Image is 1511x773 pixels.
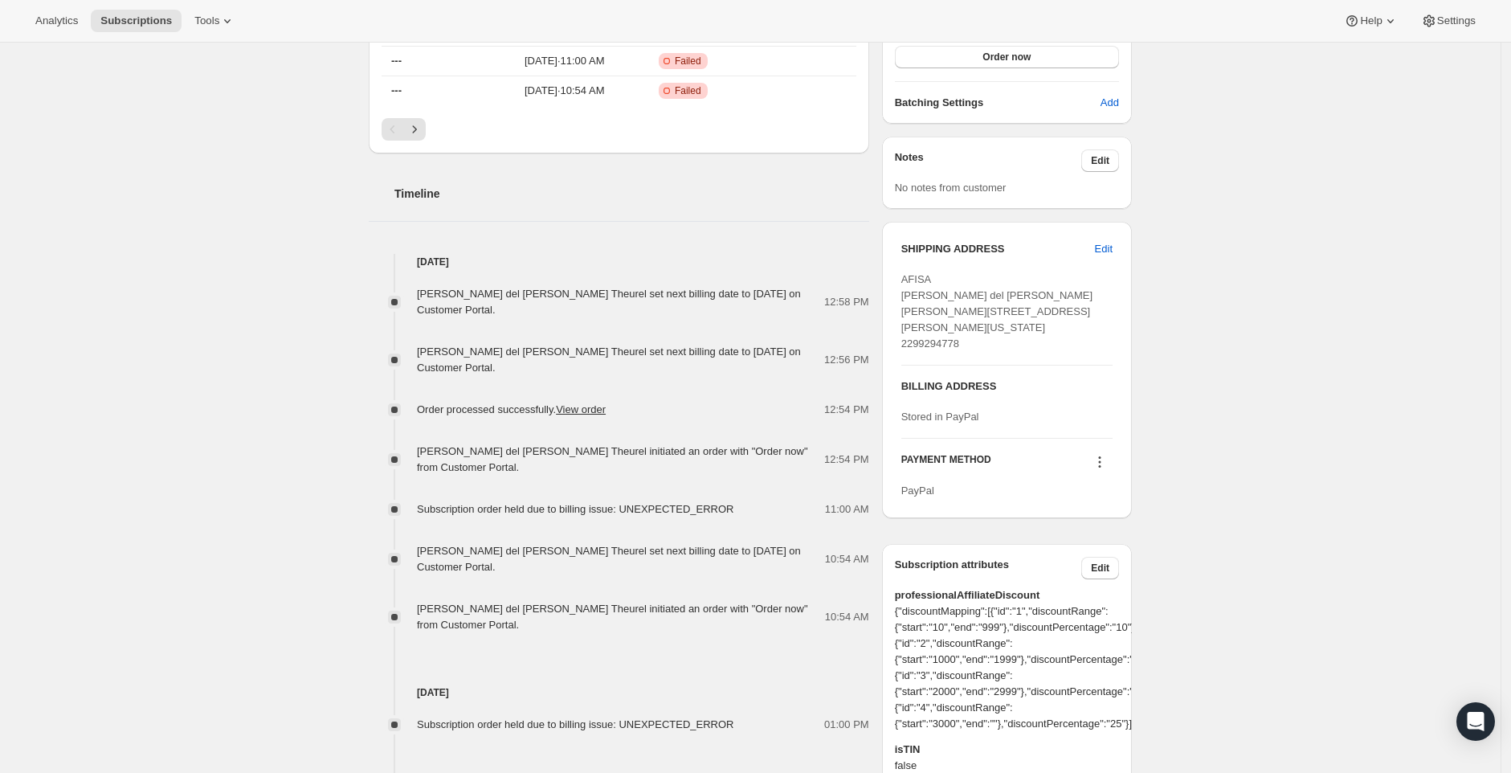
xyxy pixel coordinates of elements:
h3: Subscription attributes [895,557,1082,579]
span: --- [391,84,402,96]
span: 10:54 AM [825,609,869,625]
span: Edit [1095,241,1113,257]
span: [PERSON_NAME] del [PERSON_NAME] Theurel set next billing date to [DATE] on Customer Portal. [417,346,801,374]
span: 11:00 AM [825,501,869,517]
h3: SHIPPING ADDRESS [901,241,1095,257]
span: Subscription order held due to billing issue: UNEXPECTED_ERROR [417,503,734,515]
span: 12:54 PM [824,452,869,468]
button: Help [1334,10,1407,32]
span: 12:58 PM [824,294,869,310]
span: [PERSON_NAME] del [PERSON_NAME] Theurel initiated an order with "Order now" from Customer Portal. [417,445,808,473]
span: [PERSON_NAME] del [PERSON_NAME] Theurel initiated an order with "Order now" from Customer Portal. [417,603,808,631]
span: 10:54 AM [825,551,869,567]
button: Edit [1085,236,1122,262]
span: Help [1360,14,1382,27]
span: Edit [1091,562,1109,575]
h3: BILLING ADDRESS [901,378,1113,395]
span: [PERSON_NAME] del [PERSON_NAME] Theurel set next billing date to [DATE] on Customer Portal. [417,545,801,573]
button: Edit [1081,149,1119,172]
span: Subscription order held due to billing issue: UNEXPECTED_ERROR [417,718,734,730]
button: Tools [185,10,245,32]
button: Edit [1081,557,1119,579]
span: Subscriptions [100,14,172,27]
span: [DATE] · 11:00 AM [497,53,631,69]
a: View order [556,403,606,415]
span: Order now [982,51,1031,63]
span: PayPal [901,485,934,497]
button: Analytics [26,10,88,32]
button: Subscriptions [91,10,182,32]
div: Open Intercom Messenger [1456,702,1495,741]
span: isTIN [895,742,1119,758]
span: Stored in PayPal [901,411,979,423]
span: 12:54 PM [824,402,869,418]
span: Add [1101,95,1119,111]
h3: PAYMENT METHOD [901,453,991,475]
span: [DATE] · 10:54 AM [497,83,631,99]
span: Settings [1437,14,1476,27]
button: Order now [895,46,1119,68]
span: Analytics [35,14,78,27]
span: No notes from customer [895,182,1007,194]
span: {"discountMapping":[{"id":"1","discountRange":{"start":"10","end":"999"},"discountPercentage":"10... [895,603,1119,732]
span: AFISA [PERSON_NAME] del [PERSON_NAME] [PERSON_NAME][STREET_ADDRESS][PERSON_NAME][US_STATE] 229929... [901,273,1092,350]
h2: Timeline [394,186,869,202]
nav: Pagination [382,118,856,141]
button: Add [1091,90,1129,116]
h4: [DATE] [369,685,869,701]
span: Order processed successfully. [417,403,606,415]
span: 12:56 PM [824,352,869,368]
span: --- [391,55,402,67]
span: Tools [194,14,219,27]
h4: [DATE] [369,254,869,270]
span: Failed [675,55,701,67]
span: 01:00 PM [824,717,869,733]
button: Settings [1411,10,1485,32]
span: [PERSON_NAME] del [PERSON_NAME] Theurel set next billing date to [DATE] on Customer Portal. [417,288,801,316]
span: Edit [1091,154,1109,167]
span: Failed [675,84,701,97]
span: professionalAffiliateDiscount [895,587,1119,603]
h6: Batching Settings [895,95,1101,111]
button: Next [403,118,426,141]
h3: Notes [895,149,1082,172]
